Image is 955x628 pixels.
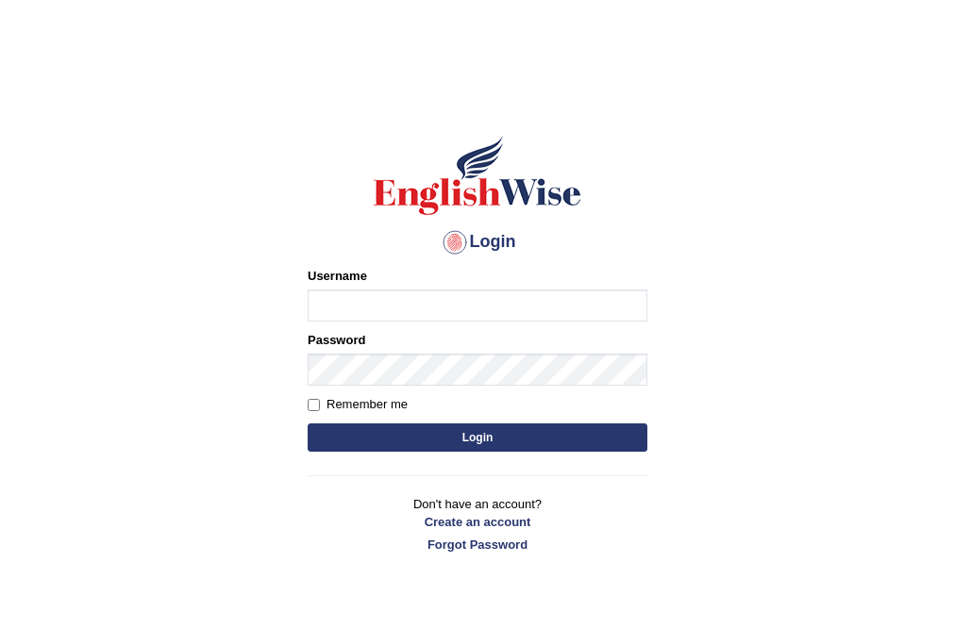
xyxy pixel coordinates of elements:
button: Login [308,423,647,452]
label: Remember me [308,395,408,414]
a: Forgot Password [308,536,647,554]
p: Don't have an account? [308,495,647,554]
label: Password [308,331,365,349]
h4: Login [308,227,647,257]
input: Remember me [308,399,320,411]
img: Logo of English Wise sign in for intelligent practice with AI [370,133,585,218]
a: Create an account [308,513,647,531]
label: Username [308,267,367,285]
